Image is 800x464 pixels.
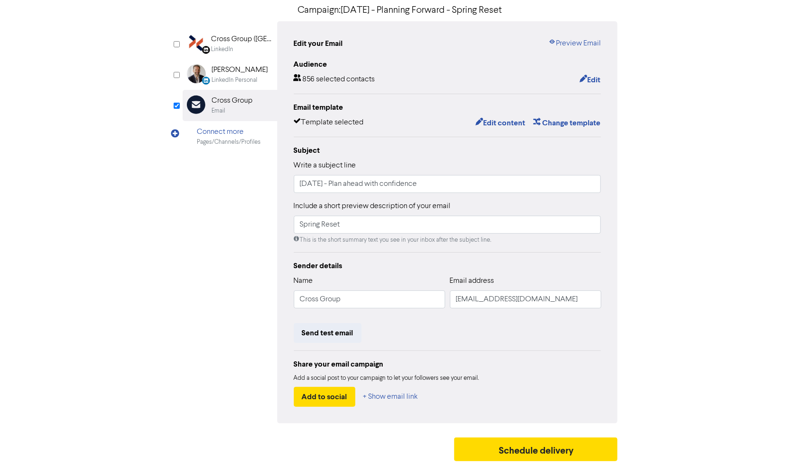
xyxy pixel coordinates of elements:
div: LinkedIn Personal [212,76,258,85]
div: Sender details [294,260,601,271]
label: Include a short preview description of your email [294,201,451,212]
button: Send test email [294,323,361,343]
div: Connect morePages/Channels/Profiles [183,121,277,152]
img: LinkedinPersonal [187,64,206,83]
div: This is the short summary text you see in your inbox after the subject line. [294,236,601,245]
div: Pages/Channels/Profiles [197,138,261,147]
img: Linkedin [187,34,205,53]
a: Preview Email [548,38,601,49]
label: Email address [450,275,494,287]
div: Add a social post to your campaign to let your followers see your email. [294,374,601,383]
button: Change template [533,117,601,129]
label: Write a subject line [294,160,356,171]
div: Linkedin Cross Group ([GEOGRAPHIC_DATA])LinkedIn [183,28,277,59]
button: Schedule delivery [454,438,618,461]
iframe: Chat Widget [753,419,800,464]
button: Edit content [475,117,526,129]
div: Audience [294,59,601,70]
div: 856 selected contacts [294,74,375,86]
div: Cross GroupEmail [183,90,277,121]
div: Email template [294,102,601,113]
div: Cross Group ([GEOGRAPHIC_DATA]) [211,34,272,45]
label: Name [294,275,313,287]
div: LinkedinPersonal [PERSON_NAME]LinkedIn Personal [183,59,277,90]
div: Edit your Email [294,38,343,49]
div: Subject [294,145,601,156]
button: Edit [579,74,601,86]
button: + Show email link [363,387,419,407]
div: Connect more [197,126,261,138]
div: [PERSON_NAME] [212,64,268,76]
div: Template selected [294,117,364,129]
div: LinkedIn [211,45,234,54]
button: Add to social [294,387,355,407]
div: Cross Group [212,95,253,106]
div: Share your email campaign [294,359,601,370]
p: Campaign: [DATE] - Planning Forward - Spring Reset [183,3,618,18]
div: Email [212,106,226,115]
